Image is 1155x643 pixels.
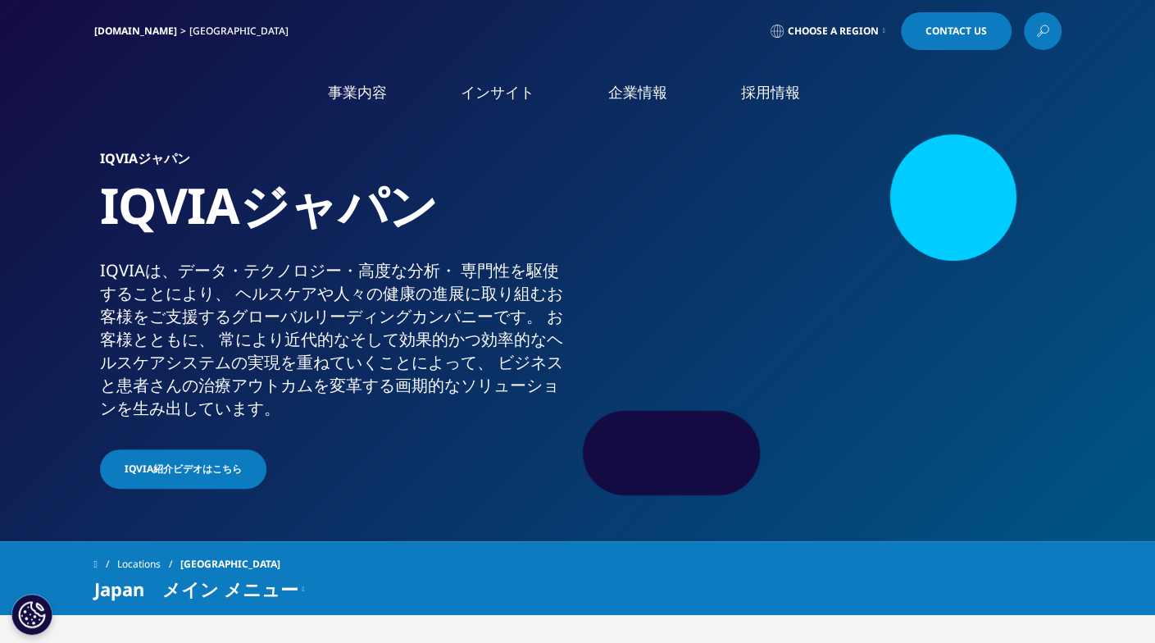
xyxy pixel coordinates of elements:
[741,82,800,103] a: 採用情報
[608,82,667,103] a: 企業情報
[901,12,1012,50] a: Contact Us
[11,594,52,635] button: Cookie 設定
[788,25,879,38] span: Choose a Region
[100,449,266,489] a: IQVIA紹介ビデオはこちら
[94,24,177,38] a: [DOMAIN_NAME]
[180,550,280,579] span: [GEOGRAPHIC_DATA]
[461,82,534,103] a: インサイト
[94,579,298,599] span: Japan メイン メニュー
[232,57,1062,135] nav: Primary
[100,152,571,175] h6: IQVIAジャパン
[100,259,571,420] div: IQVIAは、​データ・​テクノロジー・​高度な​分析・​ 専門性を​駆使する​ことに​より、​ ヘルスケアや​人々の​健康の​進展に​取り組む​お客様を​ご支援​する​グローバル​リーディング...
[925,26,987,36] span: Contact Us
[189,25,295,38] div: [GEOGRAPHIC_DATA]
[616,152,1055,480] img: 873_asian-businesspeople-meeting-in-office.jpg
[100,175,571,259] h1: IQVIAジャパン
[125,462,242,477] span: IQVIA紹介ビデオはこちら
[117,550,180,579] a: Locations
[328,82,387,103] a: 事業内容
